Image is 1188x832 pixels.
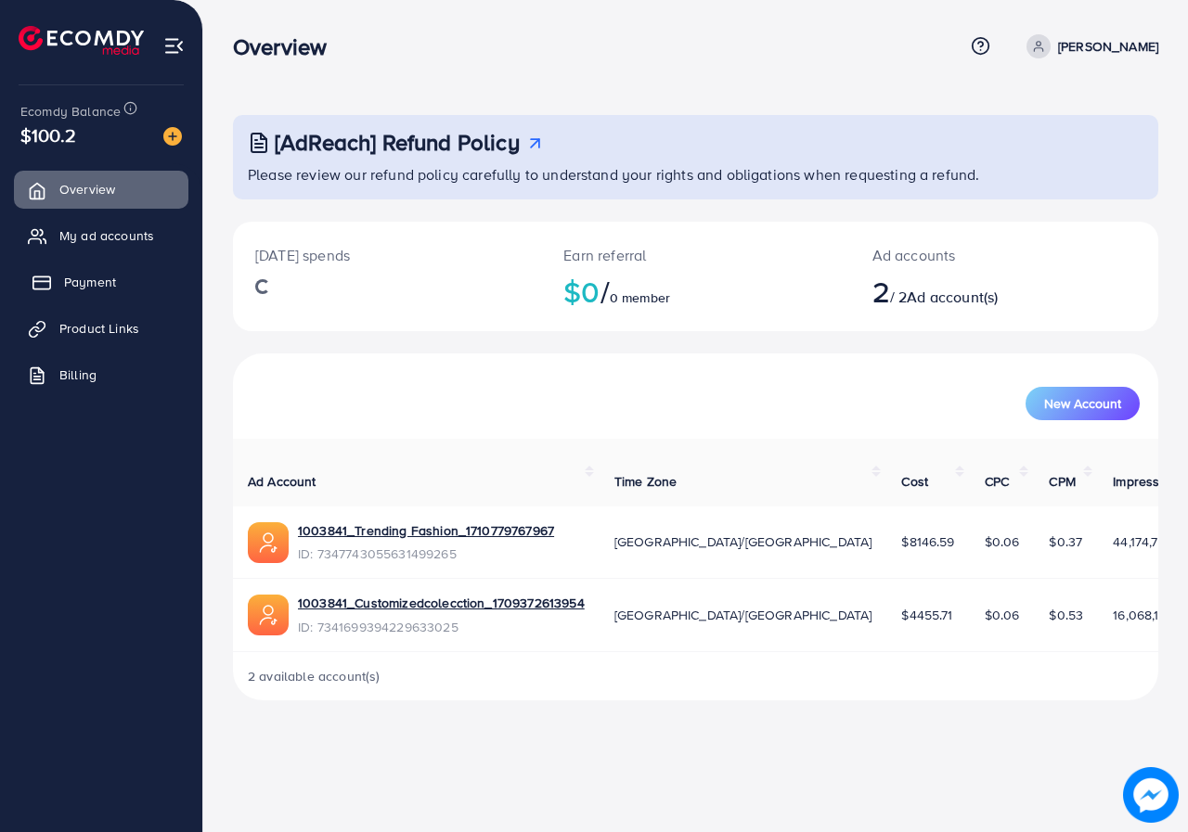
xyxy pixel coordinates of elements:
[248,522,289,563] img: ic-ads-acc.e4c84228.svg
[14,217,188,254] a: My ad accounts
[563,274,827,309] h2: $0
[248,595,289,635] img: ic-ads-acc.e4c84228.svg
[872,244,1059,266] p: Ad accounts
[614,532,872,551] span: [GEOGRAPHIC_DATA]/[GEOGRAPHIC_DATA]
[248,667,381,685] span: 2 available account(s)
[298,618,585,636] span: ID: 7341699394229633025
[901,472,928,491] span: Cost
[1113,606,1175,624] span: 16,068,108
[1049,472,1075,491] span: CPM
[64,273,116,291] span: Payment
[907,287,998,307] span: Ad account(s)
[163,127,182,146] img: image
[59,180,115,198] span: Overview
[1026,387,1140,420] button: New Account
[14,310,188,347] a: Product Links
[233,33,342,60] h3: Overview
[1049,606,1083,624] span: $0.53
[20,102,121,121] span: Ecomdy Balance
[163,35,185,57] img: menu
[59,365,97,384] span: Billing
[20,122,76,148] span: $100.2
[985,606,1020,624] span: $0.06
[1044,397,1121,410] span: New Account
[1113,532,1174,551] span: 44,174,760
[59,319,139,338] span: Product Links
[248,163,1147,186] p: Please review our refund policy carefully to understand your rights and obligations when requesti...
[298,521,554,540] a: 1003841_Trending Fashion_1710779767967
[275,129,520,156] h3: [AdReach] Refund Policy
[19,26,144,55] img: logo
[872,274,1059,309] h2: / 2
[985,532,1020,551] span: $0.06
[14,263,188,301] a: Payment
[901,532,954,551] span: $8146.59
[1019,34,1158,58] a: [PERSON_NAME]
[614,606,872,624] span: [GEOGRAPHIC_DATA]/[GEOGRAPHIC_DATA]
[59,226,154,245] span: My ad accounts
[14,171,188,208] a: Overview
[298,544,554,563] span: ID: 7347743055631499265
[298,594,585,612] a: 1003841_Customizedcolecction_1709372613954
[563,244,827,266] p: Earn referral
[14,356,188,393] a: Billing
[872,270,890,313] span: 2
[901,606,952,624] span: $4455.71
[248,472,316,491] span: Ad Account
[1124,768,1178,822] img: image
[600,270,610,313] span: /
[1058,35,1158,58] p: [PERSON_NAME]
[985,472,1009,491] span: CPC
[1049,532,1082,551] span: $0.37
[614,472,677,491] span: Time Zone
[1113,472,1178,491] span: Impression
[610,288,670,307] span: 0 member
[255,244,519,266] p: [DATE] spends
